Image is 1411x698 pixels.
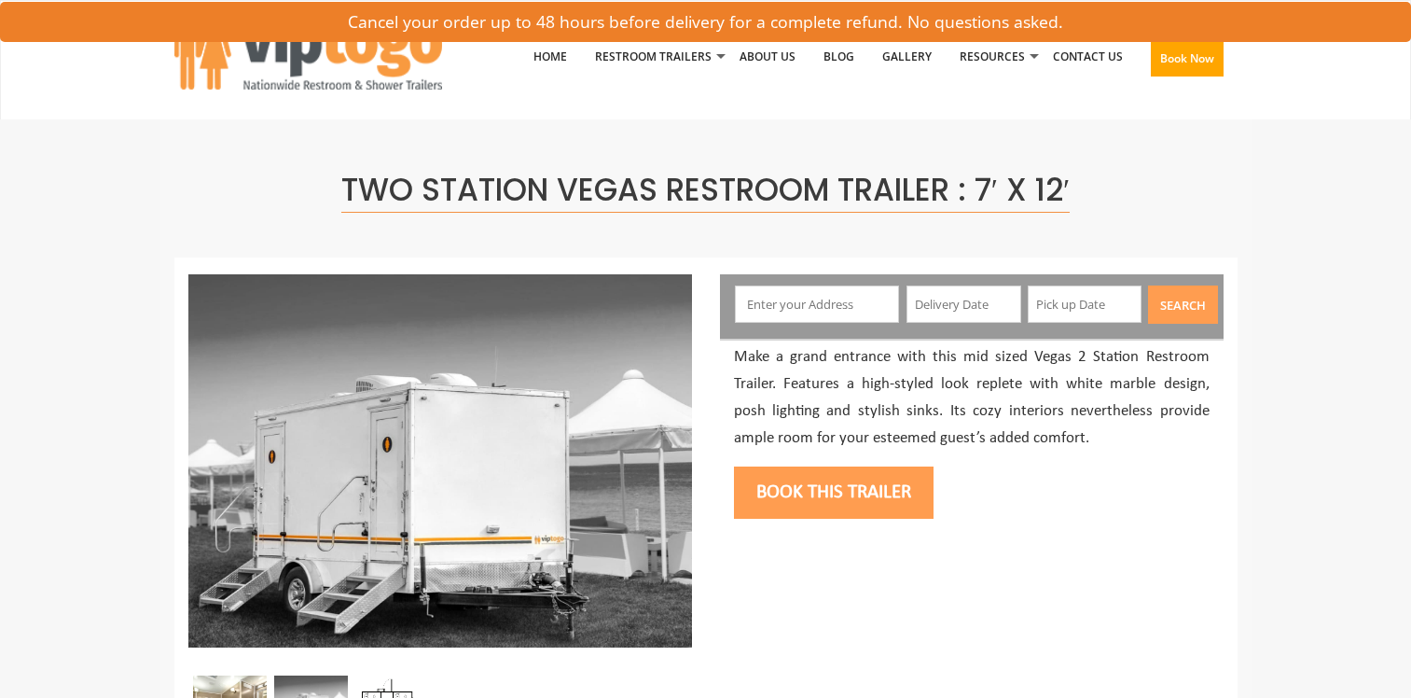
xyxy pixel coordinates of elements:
[1148,286,1218,324] button: Search
[809,8,868,105] a: Blog
[1151,41,1224,77] button: Book Now
[188,274,692,648] img: Side view of two station restroom trailer with separate doors for males and females
[1137,8,1238,117] a: Book Now
[1039,8,1137,105] a: Contact Us
[1028,286,1142,323] input: Pick up Date
[734,467,934,519] button: Book this trailer
[868,8,946,105] a: Gallery
[581,8,726,105] a: Restroom Trailers
[734,344,1210,453] p: Make a grand entrance with this mid sized Vegas 2 Station Restroom Trailer. Features a high-style...
[341,168,1070,213] span: Two Station Vegas Restroom Trailer : 7′ x 12′
[946,8,1039,105] a: Resources
[174,13,442,90] img: VIPTOGO
[735,286,899,323] input: Enter your Address
[726,8,809,105] a: About Us
[906,286,1021,323] input: Delivery Date
[519,8,581,105] a: Home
